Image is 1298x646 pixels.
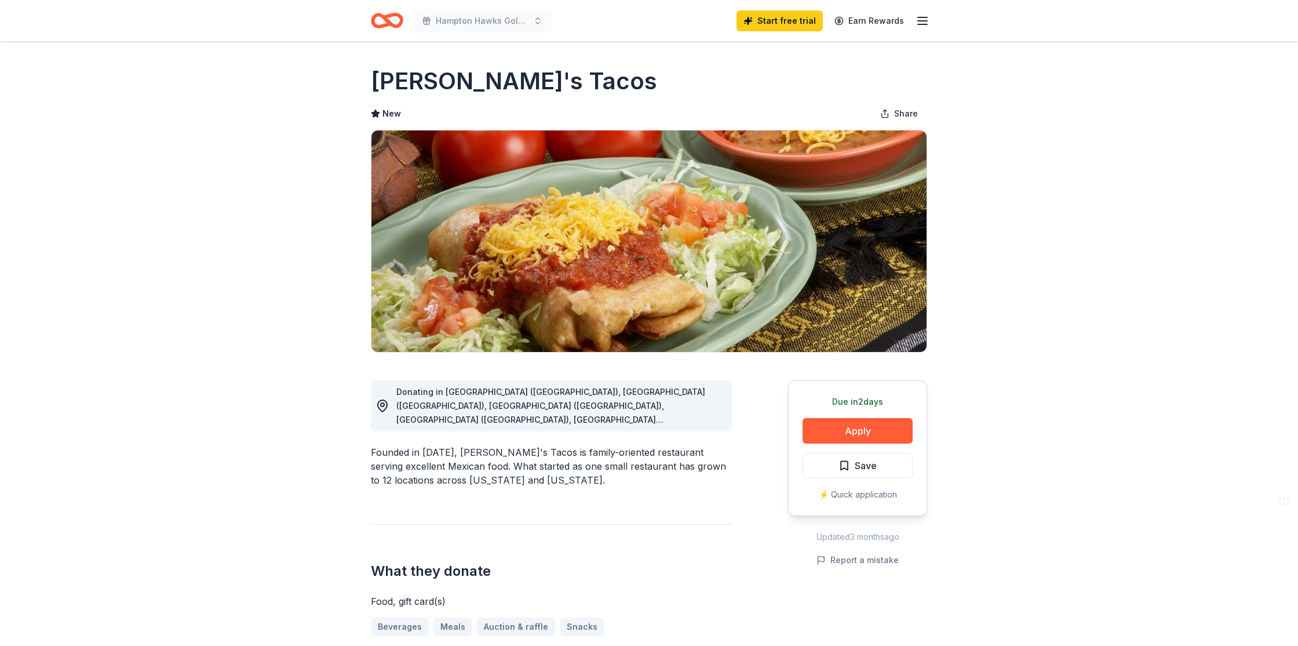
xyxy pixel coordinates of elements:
[371,65,657,97] h1: [PERSON_NAME]'s Tacos
[433,618,472,636] a: Meals
[871,102,927,125] button: Share
[371,7,403,34] a: Home
[371,618,429,636] a: Beverages
[803,488,913,502] div: ⚡️ Quick application
[855,458,877,473] span: Save
[736,10,823,31] a: Start free trial
[827,10,911,31] a: Earn Rewards
[371,594,732,608] div: Food, gift card(s)
[436,14,528,28] span: Hampton Hawks Golf Outing
[413,9,552,32] button: Hampton Hawks Golf Outing
[803,395,913,409] div: Due in 2 days
[803,418,913,444] button: Apply
[477,618,555,636] a: Auction & raffle
[371,130,927,352] img: Image for Rudy's Tacos
[371,562,732,580] h2: What they donate
[788,530,927,544] div: Updated 3 months ago
[396,387,705,438] span: Donating in [GEOGRAPHIC_DATA] ([GEOGRAPHIC_DATA]), [GEOGRAPHIC_DATA] ([GEOGRAPHIC_DATA]), [GEOGRA...
[560,618,604,636] a: Snacks
[371,445,732,487] div: Founded in [DATE], [PERSON_NAME]'s Tacos is family-oriented restaurant serving excellent Mexican ...
[816,553,899,567] button: Report a mistake
[894,107,918,121] span: Share
[382,107,401,121] span: New
[803,453,913,478] button: Save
